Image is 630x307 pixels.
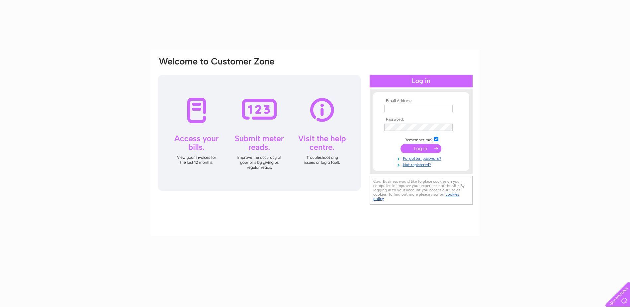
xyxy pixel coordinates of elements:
[383,117,460,122] th: Password:
[384,161,460,167] a: Not registered?
[384,155,460,161] a: Forgotten password?
[373,192,459,201] a: cookies policy
[383,99,460,103] th: Email Address:
[370,176,473,205] div: Clear Business would like to place cookies on your computer to improve your experience of the sit...
[401,144,441,153] input: Submit
[383,136,460,143] td: Remember me?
